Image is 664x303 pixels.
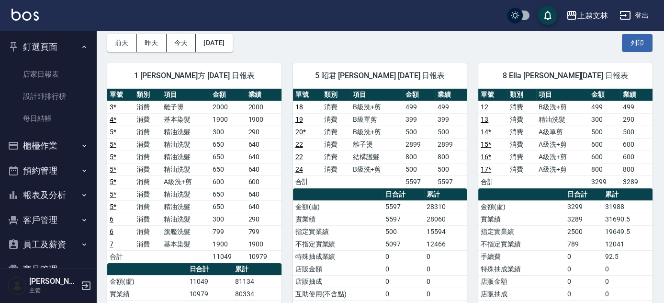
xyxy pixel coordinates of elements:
[4,35,92,59] button: 釘選頁面
[565,263,603,275] td: 0
[424,275,467,288] td: 0
[110,240,113,248] a: 7
[589,89,621,101] th: 金額
[107,250,134,263] td: 合計
[196,34,232,52] button: [DATE]
[210,213,246,225] td: 300
[161,113,210,126] td: 基本染髮
[134,213,161,225] td: 消費
[246,163,281,175] td: 640
[295,140,303,148] a: 22
[134,113,161,126] td: 消費
[293,288,383,300] td: 互助使用(不含點)
[210,250,246,263] td: 11049
[478,263,564,275] td: 特殊抽成業績
[107,288,187,300] td: 實業績
[134,151,161,163] td: 消費
[350,89,403,101] th: 項目
[246,200,281,213] td: 640
[603,188,653,201] th: 累計
[565,238,603,250] td: 789
[383,188,424,201] th: 日合計
[246,126,281,138] td: 290
[403,151,435,163] td: 800
[383,288,424,300] td: 0
[435,138,467,151] td: 2899
[507,89,536,101] th: 類別
[565,288,603,300] td: 0
[350,151,403,163] td: 結構護髮
[161,238,210,250] td: 基本染髮
[478,238,564,250] td: 不指定實業績
[4,257,92,282] button: 商品管理
[161,175,210,188] td: A級洗+剪
[478,275,564,288] td: 店販金額
[246,151,281,163] td: 640
[603,225,653,238] td: 19649.5
[161,89,210,101] th: 項目
[295,116,303,123] a: 19
[403,163,435,175] td: 500
[29,286,78,295] p: 主管
[350,113,403,126] td: B級單剪
[322,126,350,138] td: 消費
[210,163,246,175] td: 650
[246,113,281,126] td: 1900
[293,175,322,188] td: 合計
[478,200,564,213] td: 金額(虛)
[107,89,134,101] th: 單號
[603,213,653,225] td: 31690.5
[403,101,435,113] td: 499
[107,275,187,288] td: 金額(虛)
[383,275,424,288] td: 0
[4,107,92,129] a: 每日結帳
[350,163,403,175] td: B級洗+剪
[565,200,603,213] td: 3299
[187,275,233,288] td: 11049
[478,89,653,188] table: a dense table
[210,126,246,138] td: 300
[161,188,210,200] td: 精油洗髮
[478,175,507,188] td: 合計
[424,263,467,275] td: 0
[536,113,589,126] td: 精油洗髮
[4,232,92,257] button: 員工及薪資
[161,200,210,213] td: 精油洗髮
[383,225,424,238] td: 500
[210,113,246,126] td: 1900
[424,225,467,238] td: 15594
[589,138,621,151] td: 600
[137,34,167,52] button: 昨天
[589,175,621,188] td: 3299
[246,89,281,101] th: 業績
[536,89,589,101] th: 項目
[538,6,557,25] button: save
[435,163,467,175] td: 500
[8,276,27,295] img: Person
[507,163,536,175] td: 消費
[383,213,424,225] td: 5597
[536,138,589,151] td: A級洗+剪
[119,71,270,81] span: 1 [PERSON_NAME]方 [DATE] 日報表
[246,250,281,263] td: 10979
[210,138,246,151] td: 650
[481,103,488,111] a: 12
[134,188,161,200] td: 消費
[383,238,424,250] td: 5097
[620,151,653,163] td: 600
[435,151,467,163] td: 800
[246,225,281,238] td: 799
[161,163,210,175] td: 精油洗髮
[435,89,467,101] th: 業績
[507,151,536,163] td: 消費
[322,138,350,151] td: 消費
[383,263,424,275] td: 0
[565,213,603,225] td: 3289
[620,126,653,138] td: 500
[210,200,246,213] td: 650
[233,275,281,288] td: 81134
[246,138,281,151] td: 640
[589,163,621,175] td: 800
[293,263,383,275] td: 店販金額
[210,151,246,163] td: 650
